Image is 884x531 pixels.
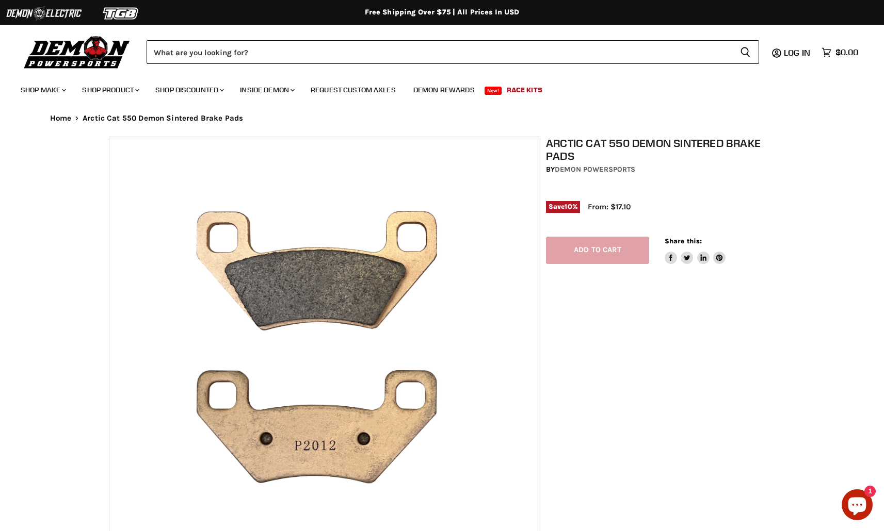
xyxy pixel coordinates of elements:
a: Shop Product [74,79,146,101]
span: Log in [784,47,810,58]
nav: Breadcrumbs [29,114,855,123]
aside: Share this: [665,237,726,264]
div: Free Shipping Over $75 | All Prices In USD [29,8,855,17]
span: Save % [546,201,580,212]
a: Demon Powersports [555,165,635,174]
img: Demon Electric Logo 2 [5,4,83,23]
h1: Arctic Cat 550 Demon Sintered Brake Pads [546,137,781,162]
inbox-online-store-chat: Shopify online store chat [839,489,876,523]
ul: Main menu [13,75,856,101]
span: New! [485,87,502,95]
a: Demon Rewards [406,79,483,101]
span: $0.00 [835,47,858,57]
input: Search [147,40,732,64]
img: TGB Logo 2 [83,4,160,23]
a: Shop Make [13,79,72,101]
a: Home [50,114,72,123]
span: Arctic Cat 550 Demon Sintered Brake Pads [83,114,243,123]
a: Log in [779,48,816,57]
form: Product [147,40,759,64]
span: 10 [565,203,572,210]
span: Share this: [665,237,702,245]
a: Request Custom Axles [303,79,404,101]
img: Demon Powersports [21,34,134,70]
a: Race Kits [499,79,550,101]
a: Inside Demon [232,79,301,101]
a: Shop Discounted [148,79,230,101]
span: From: $17.10 [588,202,631,211]
button: Search [732,40,759,64]
div: by [546,164,781,175]
a: $0.00 [816,45,863,60]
